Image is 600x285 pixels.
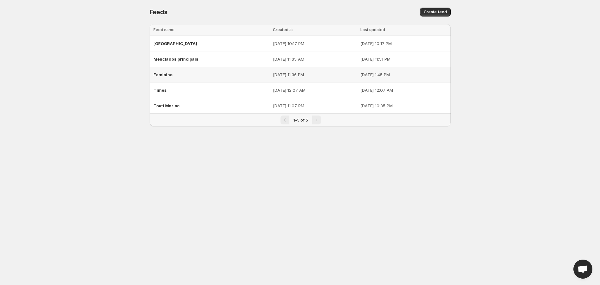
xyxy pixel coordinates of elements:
[573,260,592,279] div: Open chat
[294,118,308,123] span: 1-5 of 5
[153,27,175,32] span: Feed name
[153,56,198,62] span: Mesclados principais
[273,27,293,32] span: Created at
[360,40,447,47] p: [DATE] 10:17 PM
[153,88,167,93] span: Times
[153,103,180,108] span: Touti Marina
[360,87,447,93] p: [DATE] 12:07 AM
[360,56,447,62] p: [DATE] 11:51 PM
[273,40,357,47] p: [DATE] 10:17 PM
[273,71,357,78] p: [DATE] 11:36 PM
[150,113,451,126] nav: Pagination
[360,103,447,109] p: [DATE] 10:35 PM
[360,27,385,32] span: Last updated
[273,87,357,93] p: [DATE] 12:07 AM
[150,8,168,16] span: Feeds
[273,56,357,62] p: [DATE] 11:35 AM
[420,8,451,17] button: Create feed
[273,103,357,109] p: [DATE] 11:07 PM
[424,10,447,15] span: Create feed
[153,72,172,77] span: Feminino
[360,71,447,78] p: [DATE] 1:45 PM
[153,41,197,46] span: [GEOGRAPHIC_DATA]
